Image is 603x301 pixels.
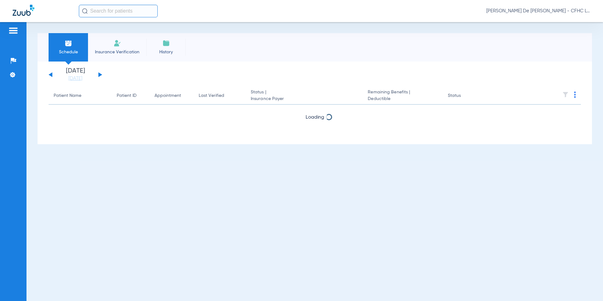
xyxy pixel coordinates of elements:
[486,8,590,14] span: [PERSON_NAME] De [PERSON_NAME] - CFHC Lake Wales Dental
[363,87,442,105] th: Remaining Benefits |
[54,92,81,99] div: Patient Name
[199,92,241,99] div: Last Verified
[155,92,189,99] div: Appointment
[162,39,170,47] img: History
[56,75,94,82] a: [DATE]
[199,92,224,99] div: Last Verified
[368,96,437,102] span: Deductible
[574,91,576,98] img: group-dot-blue.svg
[443,87,485,105] th: Status
[53,49,83,55] span: Schedule
[251,96,358,102] span: Insurance Payer
[151,49,181,55] span: History
[117,92,137,99] div: Patient ID
[56,68,94,82] li: [DATE]
[117,92,144,99] div: Patient ID
[8,27,18,34] img: hamburger-icon
[114,39,121,47] img: Manual Insurance Verification
[79,5,158,17] input: Search for patients
[155,92,181,99] div: Appointment
[562,91,569,98] img: filter.svg
[306,115,324,120] span: Loading
[93,49,142,55] span: Insurance Verification
[13,5,34,16] img: Zuub Logo
[82,8,88,14] img: Search Icon
[246,87,363,105] th: Status |
[54,92,107,99] div: Patient Name
[65,39,72,47] img: Schedule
